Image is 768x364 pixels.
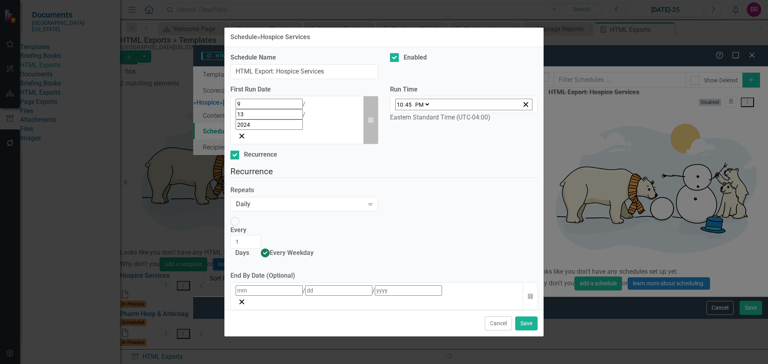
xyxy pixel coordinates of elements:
[270,249,314,257] span: Every Weekday
[230,53,378,62] label: Schedule Name
[230,186,378,195] label: Repeats
[375,285,442,296] input: yyyy
[485,316,512,330] button: Cancel
[404,101,405,108] span: :
[230,271,538,280] div: End By Date (Optional)
[404,53,427,62] div: Enabled
[303,101,305,107] span: /
[390,113,538,122] div: Eastern Standard Time (UTC-04:00)
[405,99,412,110] input: --
[236,200,364,209] div: Daily
[390,85,538,94] label: Run Time
[230,34,310,41] div: Schedule » Hospice Services
[305,285,372,296] input: dd
[372,287,375,294] span: /
[303,111,305,117] span: /
[230,64,378,79] input: Schedule Name
[230,165,538,178] legend: Recurrence
[244,150,277,159] div: Recurrence
[396,99,404,110] input: --
[515,316,538,330] button: Save
[230,85,378,94] div: First Run Date
[236,285,303,296] input: mm
[230,249,249,257] span: Days
[303,287,305,294] span: /
[230,226,251,234] span: Every
[230,235,261,249] input: Every Days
